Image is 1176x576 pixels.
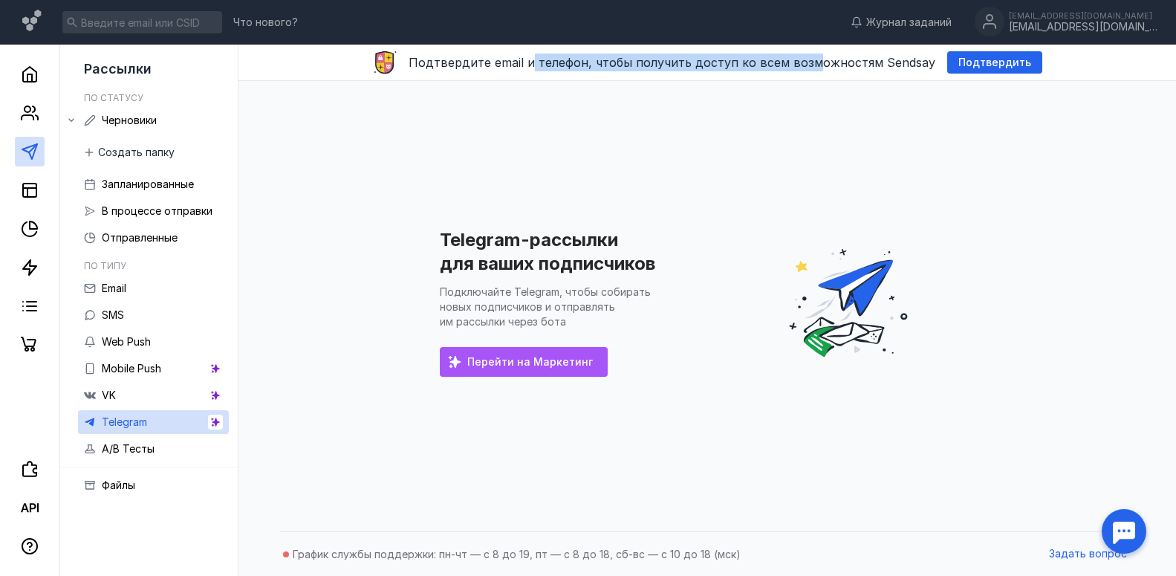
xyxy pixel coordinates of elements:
[78,141,182,164] button: Создать папку
[78,276,229,300] a: Email
[78,410,229,434] a: Telegram
[102,389,116,401] span: VK
[102,231,178,244] span: Отправленные
[78,473,229,497] a: Файлы
[102,308,124,321] span: SMS
[78,384,229,407] a: VK
[293,548,741,560] span: График службы поддержки: пн-чт — с 8 до 19, пт — с 8 до 18, сб-вс — с 10 до 18 (мск)
[958,56,1031,69] span: Подтвердить
[102,442,155,455] span: A/B Тесты
[440,347,608,377] a: Перейти на Маркетинг
[1009,21,1157,33] div: [EMAIL_ADDRESS][DOMAIN_NAME]
[102,114,157,126] span: Черновики
[78,109,229,132] a: Черновики
[78,172,229,196] a: Запланированные
[78,330,229,354] a: Web Push
[102,282,126,294] span: Email
[467,356,593,369] span: Перейти на Маркетинг
[78,226,229,250] a: Отправленные
[78,199,229,223] a: В процессе отправки
[84,92,143,103] h5: По статусу
[102,204,212,217] span: В процессе отправки
[226,17,305,27] a: Что нового?
[78,437,229,461] a: A/B Тесты
[102,362,161,375] span: Mobile Push
[440,285,651,328] p: Подключайте Telegram, чтобы собирать новых подписчиков и отправлять им рассылки через бота
[440,229,655,274] h1: Telegram-рассылки для ваших подписчиков
[78,303,229,327] a: SMS
[84,61,152,77] span: Рассылки
[947,51,1042,74] button: Подтвердить
[62,11,222,33] input: Введите email или CSID
[102,415,147,428] span: Telegram
[233,17,298,27] span: Что нового?
[1009,11,1157,20] div: [EMAIL_ADDRESS][DOMAIN_NAME]
[843,15,959,30] a: Журнал заданий
[409,55,935,70] span: Подтвердите email и телефон, чтобы получить доступ ко всем возможностям Sendsay
[866,15,952,30] span: Журнал заданий
[78,357,229,381] a: Mobile Push
[84,260,126,271] h5: По типу
[1049,548,1127,560] span: Задать вопрос
[102,479,135,491] span: Файлы
[98,146,175,159] span: Создать папку
[1042,543,1134,566] button: Задать вопрос
[102,335,151,348] span: Web Push
[102,178,194,190] span: Запланированные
